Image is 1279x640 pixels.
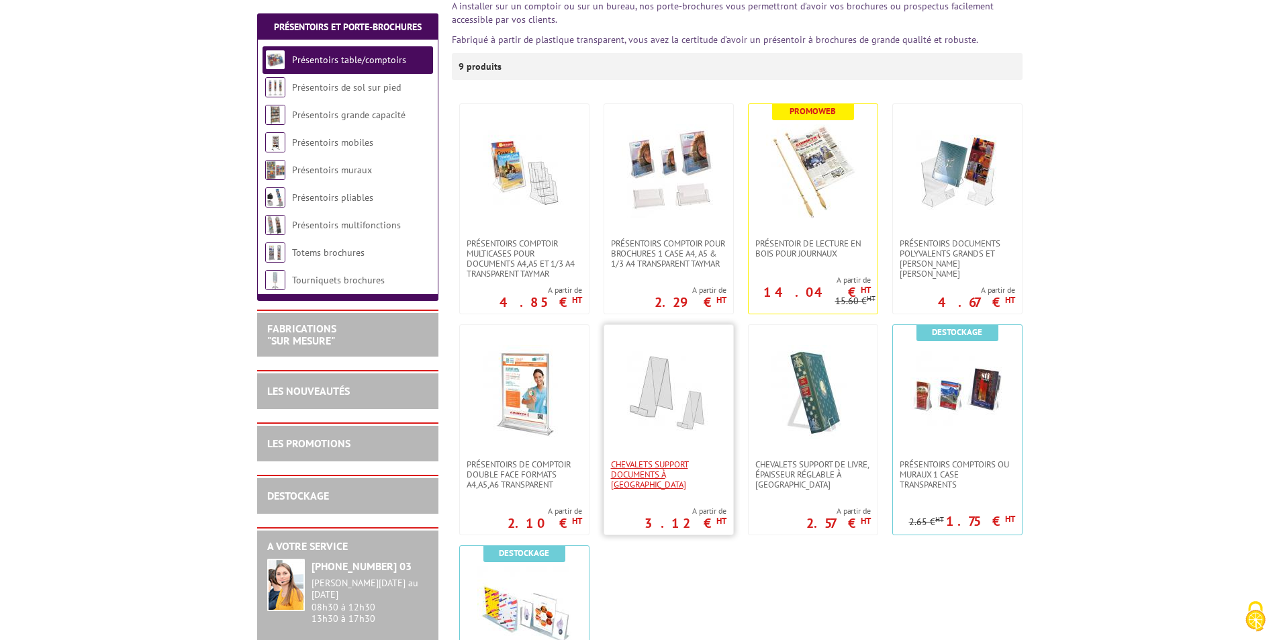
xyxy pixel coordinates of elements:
[716,294,726,306] sup: HT
[265,77,285,97] img: Présentoirs de sol sur pied
[755,238,871,259] span: Présentoir de lecture en bois pour journaux
[267,489,329,502] a: DESTOCKAGE
[508,506,582,516] span: A partir de
[867,293,875,303] sup: HT
[477,345,571,439] img: PRÉSENTOIRS DE COMPTOIR DOUBLE FACE FORMATS A4,A5,A6 TRANSPARENT
[500,298,582,306] p: 4.85 €
[935,514,944,524] sup: HT
[267,437,350,450] a: LES PROMOTIONS
[467,238,582,279] span: Présentoirs comptoir multicases POUR DOCUMENTS A4,A5 ET 1/3 A4 TRANSPARENT TAYMAR
[292,191,373,203] a: Présentoirs pliables
[265,132,285,152] img: Présentoirs mobiles
[267,559,305,611] img: widget-service.jpg
[861,515,871,527] sup: HT
[790,105,836,117] b: Promoweb
[292,136,373,148] a: Présentoirs mobiles
[292,164,372,176] a: Présentoirs muraux
[572,515,582,527] sup: HT
[292,54,406,66] a: Présentoirs table/comptoirs
[292,81,401,93] a: Présentoirs de sol sur pied
[755,459,871,490] span: CHEVALETS SUPPORT DE LIVRE, ÉPAISSEUR RÉGLABLE À [GEOGRAPHIC_DATA]
[477,124,571,218] img: Présentoirs comptoir multicases POUR DOCUMENTS A4,A5 ET 1/3 A4 TRANSPARENT TAYMAR
[265,50,285,70] img: Présentoirs table/comptoirs
[655,298,726,306] p: 2.29 €
[267,384,350,398] a: LES NOUVEAUTÉS
[861,284,871,295] sup: HT
[622,345,716,439] img: CHEVALETS SUPPORT DOCUMENTS À POSER
[749,459,878,490] a: CHEVALETS SUPPORT DE LIVRE, ÉPAISSEUR RÉGLABLE À [GEOGRAPHIC_DATA]
[611,459,726,490] span: CHEVALETS SUPPORT DOCUMENTS À [GEOGRAPHIC_DATA]
[312,578,428,624] div: 08h30 à 12h30 13h30 à 17h30
[806,506,871,516] span: A partir de
[267,322,336,347] a: FABRICATIONS"Sur Mesure"
[1232,594,1279,640] button: Cookies (fenêtre modale)
[265,242,285,263] img: Totems brochures
[274,21,422,33] a: Présentoirs et Porte-brochures
[467,459,582,490] span: PRÉSENTOIRS DE COMPTOIR DOUBLE FACE FORMATS A4,A5,A6 TRANSPARENT
[909,517,944,527] p: 2.65 €
[766,124,860,218] img: Présentoir de lecture en bois pour journaux
[645,519,726,527] p: 3.12 €
[508,519,582,527] p: 2.10 €
[900,238,1015,279] span: Présentoirs Documents Polyvalents Grands et [PERSON_NAME] [PERSON_NAME]
[946,517,1015,525] p: 1.75 €
[893,238,1022,279] a: Présentoirs Documents Polyvalents Grands et [PERSON_NAME] [PERSON_NAME]
[265,215,285,235] img: Présentoirs multifonctions
[716,515,726,527] sup: HT
[932,326,982,338] b: Destockage
[460,459,589,490] a: PRÉSENTOIRS DE COMPTOIR DOUBLE FACE FORMATS A4,A5,A6 TRANSPARENT
[766,345,860,439] img: CHEVALETS SUPPORT DE LIVRE, ÉPAISSEUR RÉGLABLE À POSER
[292,246,365,259] a: Totems brochures
[292,219,401,231] a: Présentoirs multifonctions
[938,298,1015,306] p: 4.67 €
[604,459,733,490] a: CHEVALETS SUPPORT DOCUMENTS À [GEOGRAPHIC_DATA]
[292,109,406,121] a: Présentoirs grande capacité
[312,578,428,600] div: [PERSON_NAME][DATE] au [DATE]
[1005,513,1015,524] sup: HT
[460,238,589,279] a: Présentoirs comptoir multicases POUR DOCUMENTS A4,A5 ET 1/3 A4 TRANSPARENT TAYMAR
[500,285,582,295] span: A partir de
[265,270,285,290] img: Tourniquets brochures
[835,296,875,306] p: 15.60 €
[452,34,978,46] font: Fabriqué à partir de plastique transparent, vous avez la certitude d’avoir un présentoir à brochu...
[893,459,1022,490] a: Présentoirs comptoirs ou muraux 1 case Transparents
[749,238,878,259] a: Présentoir de lecture en bois pour journaux
[749,275,871,285] span: A partir de
[910,345,1004,439] img: Présentoirs comptoirs ou muraux 1 case Transparents
[292,274,385,286] a: Tourniquets brochures
[910,124,1004,218] img: Présentoirs Documents Polyvalents Grands et Petits Modèles
[645,506,726,516] span: A partir de
[459,53,509,80] p: 9 produits
[611,238,726,269] span: PRÉSENTOIRS COMPTOIR POUR BROCHURES 1 CASE A4, A5 & 1/3 A4 TRANSPARENT taymar
[604,238,733,269] a: PRÉSENTOIRS COMPTOIR POUR BROCHURES 1 CASE A4, A5 & 1/3 A4 TRANSPARENT taymar
[806,519,871,527] p: 2.57 €
[763,288,871,296] p: 14.04 €
[1005,294,1015,306] sup: HT
[938,285,1015,295] span: A partir de
[499,547,549,559] b: Destockage
[622,124,716,218] img: PRÉSENTOIRS COMPTOIR POUR BROCHURES 1 CASE A4, A5 & 1/3 A4 TRANSPARENT taymar
[655,285,726,295] span: A partir de
[265,160,285,180] img: Présentoirs muraux
[1239,600,1272,633] img: Cookies (fenêtre modale)
[572,294,582,306] sup: HT
[267,541,428,553] h2: A votre service
[312,559,412,573] strong: [PHONE_NUMBER] 03
[900,459,1015,490] span: Présentoirs comptoirs ou muraux 1 case Transparents
[265,105,285,125] img: Présentoirs grande capacité
[265,187,285,208] img: Présentoirs pliables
